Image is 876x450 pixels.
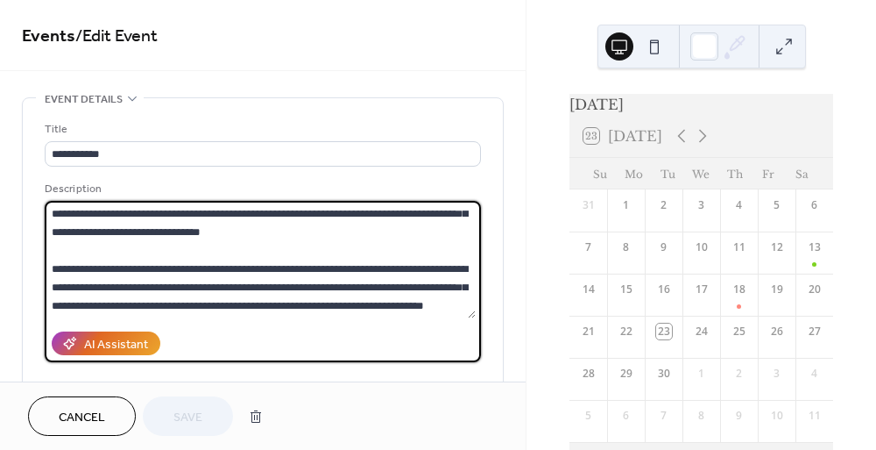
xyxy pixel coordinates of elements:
a: Events [22,19,75,54]
div: 28 [581,366,597,382]
div: 2 [656,197,672,213]
div: 9 [656,239,672,255]
div: 8 [618,239,634,255]
div: Description [45,180,477,198]
div: 4 [731,197,747,213]
div: 30 [656,366,672,382]
div: AI Assistant [84,336,148,354]
div: 11 [807,408,823,424]
div: 11 [731,239,747,255]
div: 4 [807,366,823,382]
div: 9 [731,408,747,424]
div: 5 [769,197,785,213]
div: 17 [694,282,710,297]
div: We [684,158,717,189]
div: Title [45,120,477,139]
div: 14 [581,282,597,297]
div: Su [583,158,617,189]
div: Sa [786,158,819,189]
div: 10 [769,408,785,424]
span: Event details [45,90,123,109]
div: Fr [752,158,785,189]
div: 7 [581,239,597,255]
div: 18 [731,282,747,297]
div: [DATE] [569,94,833,115]
div: 3 [694,197,710,213]
button: AI Assistant [52,332,160,355]
div: 22 [618,324,634,339]
div: 20 [807,282,823,297]
div: 31 [581,197,597,213]
div: Tu [651,158,684,189]
div: 25 [731,324,747,339]
div: 1 [694,366,710,382]
div: Mo [617,158,650,189]
div: 1 [618,197,634,213]
button: Cancel [28,396,136,436]
div: 16 [656,282,672,297]
div: 27 [807,324,823,339]
div: 19 [769,282,785,297]
div: 6 [807,197,823,213]
div: 6 [618,408,634,424]
div: Th [718,158,752,189]
div: 26 [769,324,785,339]
div: 10 [694,239,710,255]
div: 21 [581,324,597,339]
span: / Edit Event [75,19,158,54]
div: 2 [731,366,747,382]
div: 13 [807,239,823,255]
div: 7 [656,408,672,424]
div: 12 [769,239,785,255]
div: 5 [581,408,597,424]
div: 3 [769,366,785,382]
div: 8 [694,408,710,424]
div: 29 [618,366,634,382]
span: Cancel [59,409,105,427]
div: 15 [618,282,634,297]
div: 23 [656,324,672,339]
div: 24 [694,324,710,339]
